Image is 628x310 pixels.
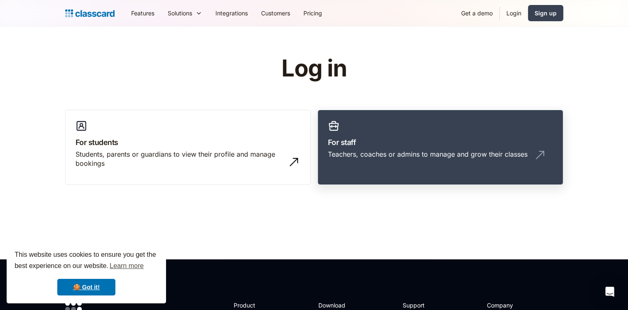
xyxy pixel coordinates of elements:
h3: For students [76,137,301,148]
a: learn more about cookies [108,260,145,272]
h1: Log in [182,56,446,81]
div: Students, parents or guardians to view their profile and manage bookings [76,150,284,168]
a: home [65,7,115,19]
div: Sign up [535,9,557,17]
h2: Support [403,301,436,310]
a: Integrations [209,4,254,22]
div: Open Intercom Messenger [600,282,620,302]
a: Customers [254,4,297,22]
div: Solutions [161,4,209,22]
h2: Company [487,301,542,310]
div: Solutions [168,9,192,17]
h2: Download [318,301,352,310]
a: For studentsStudents, parents or guardians to view their profile and manage bookings [65,110,311,185]
a: Pricing [297,4,329,22]
a: Sign up [528,5,563,21]
h3: For staff [328,137,553,148]
a: For staffTeachers, coaches or admins to manage and grow their classes [318,110,563,185]
h2: Product [234,301,278,310]
span: This website uses cookies to ensure you get the best experience on our website. [15,250,158,272]
div: cookieconsent [7,242,166,303]
a: Features [125,4,161,22]
a: Login [500,4,528,22]
a: dismiss cookie message [57,279,115,295]
div: Teachers, coaches or admins to manage and grow their classes [328,150,528,159]
a: Get a demo [455,4,499,22]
